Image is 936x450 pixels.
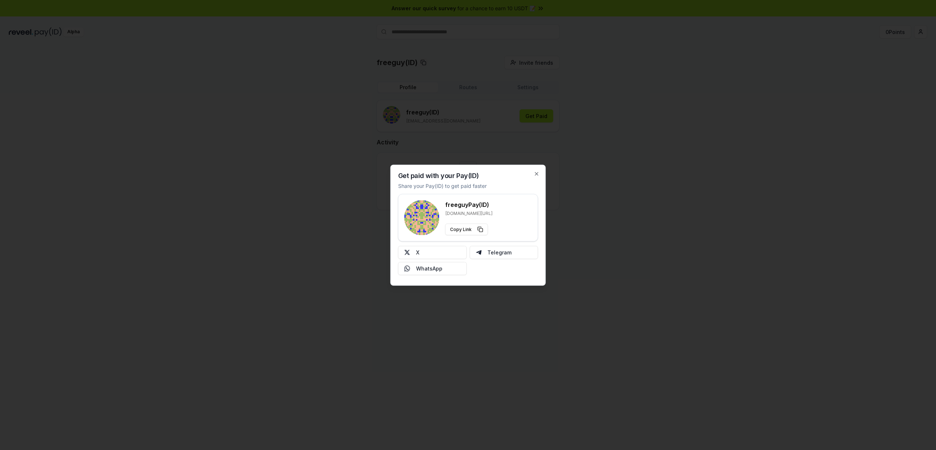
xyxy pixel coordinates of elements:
[398,246,467,259] button: X
[404,249,410,255] img: X
[404,265,410,271] img: Whatsapp
[445,210,492,216] p: [DOMAIN_NAME][URL]
[398,182,487,189] p: Share your Pay(ID) to get paid faster
[398,262,467,275] button: WhatsApp
[445,223,488,235] button: Copy Link
[398,172,479,179] h2: Get paid with your Pay(ID)
[445,200,492,209] h3: freeguy Pay(ID)
[469,246,538,259] button: Telegram
[476,249,482,255] img: Telegram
